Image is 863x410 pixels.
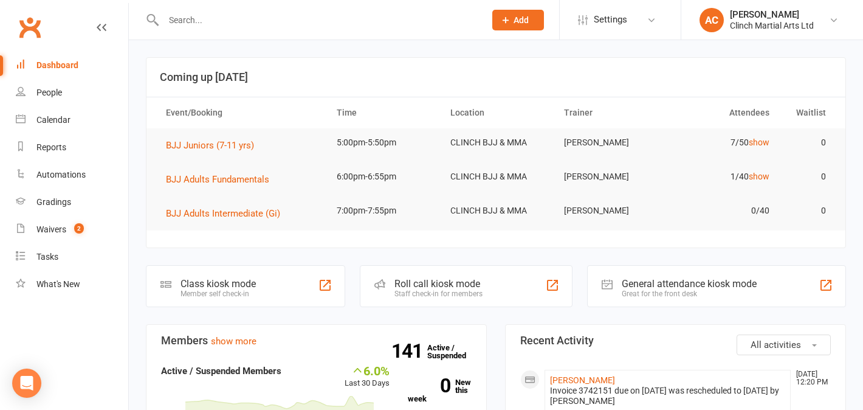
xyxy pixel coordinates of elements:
[427,335,481,369] a: 141Active / Suspended
[622,278,757,290] div: General attendance kiosk mode
[166,138,263,153] button: BJJ Juniors (7-11 yrs)
[181,290,256,298] div: Member self check-in
[394,278,483,290] div: Roll call kiosk mode
[161,366,281,377] strong: Active / Suspended Members
[15,12,45,43] a: Clubworx
[439,128,553,157] td: CLINCH BJJ & MMA
[550,375,615,385] a: [PERSON_NAME]
[166,206,289,221] button: BJJ Adults Intermediate (Gi)
[737,335,831,355] button: All activities
[408,377,450,395] strong: 0
[16,134,128,161] a: Reports
[553,97,667,128] th: Trainer
[749,137,769,147] a: show
[36,197,71,207] div: Gradings
[667,162,780,191] td: 1/40
[16,79,128,106] a: People
[16,243,128,271] a: Tasks
[12,369,41,398] div: Open Intercom Messenger
[16,161,128,189] a: Automations
[160,12,476,29] input: Search...
[553,196,667,225] td: [PERSON_NAME]
[492,10,544,30] button: Add
[439,196,553,225] td: CLINCH BJJ & MMA
[166,140,254,151] span: BJJ Juniors (7-11 yrs)
[730,9,814,20] div: [PERSON_NAME]
[780,97,837,128] th: Waitlist
[36,279,80,289] div: What's New
[36,224,66,234] div: Waivers
[160,71,832,83] h3: Coming up [DATE]
[749,172,769,181] a: show
[408,378,472,403] a: 0New this week
[751,339,801,350] span: All activities
[155,97,326,128] th: Event/Booking
[326,162,439,191] td: 6:00pm-6:55pm
[394,290,483,298] div: Staff check-in for members
[326,196,439,225] td: 7:00pm-7:55pm
[36,142,66,152] div: Reports
[161,335,472,347] h3: Members
[730,20,814,31] div: Clinch Martial Arts Ltd
[16,52,128,79] a: Dashboard
[16,189,128,216] a: Gradings
[74,223,84,234] span: 2
[326,97,439,128] th: Time
[345,364,390,390] div: Last 30 Days
[36,252,58,262] div: Tasks
[439,162,553,191] td: CLINCH BJJ & MMA
[16,106,128,134] a: Calendar
[553,128,667,157] td: [PERSON_NAME]
[391,342,427,360] strong: 141
[345,364,390,377] div: 6.0%
[520,335,831,347] h3: Recent Activity
[326,128,439,157] td: 5:00pm-5:50pm
[439,97,553,128] th: Location
[622,290,757,298] div: Great for the front desk
[667,128,780,157] td: 7/50
[780,196,837,225] td: 0
[594,6,627,33] span: Settings
[166,174,269,185] span: BJJ Adults Fundamentals
[181,278,256,290] div: Class kiosk mode
[780,162,837,191] td: 0
[700,8,724,32] div: AC
[16,216,128,243] a: Waivers 2
[36,60,78,70] div: Dashboard
[36,170,86,179] div: Automations
[211,336,256,347] a: show more
[166,172,278,187] button: BJJ Adults Fundamentals
[553,162,667,191] td: [PERSON_NAME]
[550,386,785,406] div: Invoice 3742151 due on [DATE] was rescheduled to [DATE] by [PERSON_NAME]
[36,88,62,97] div: People
[166,208,280,219] span: BJJ Adults Intermediate (Gi)
[16,271,128,298] a: What's New
[667,196,780,225] td: 0/40
[36,115,70,125] div: Calendar
[514,15,529,25] span: Add
[790,370,830,386] time: [DATE] 12:20 PM
[667,97,780,128] th: Attendees
[780,128,837,157] td: 0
